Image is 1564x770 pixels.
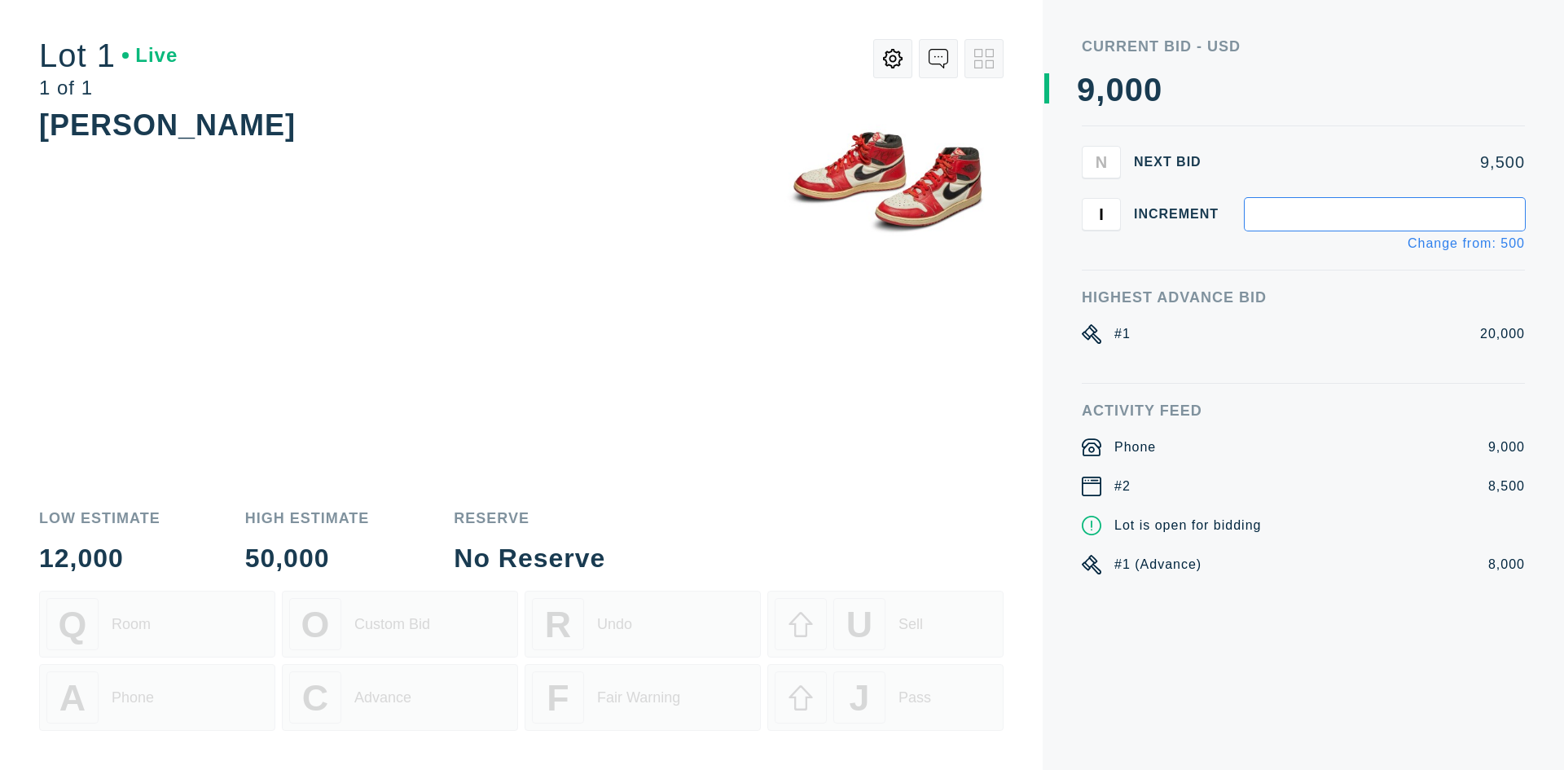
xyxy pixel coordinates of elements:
button: OCustom Bid [282,591,518,658]
div: 9,500 [1245,154,1525,170]
div: Low Estimate [39,511,160,526]
div: Current Bid - USD [1082,39,1525,54]
div: Advance [354,689,411,706]
span: N [1096,152,1107,171]
span: Q [59,604,87,645]
div: No Reserve [454,545,605,571]
div: Live [122,46,178,65]
div: Room [112,616,151,633]
span: F [547,677,569,719]
div: Increment [1134,208,1232,221]
div: Lot is open for bidding [1114,516,1261,535]
div: High Estimate [245,511,370,526]
div: Lot 1 [39,39,178,72]
button: RUndo [525,591,761,658]
div: Reserve [454,511,605,526]
div: 1 of 1 [39,78,178,98]
div: [PERSON_NAME] [39,108,296,142]
div: Fair Warning [597,689,680,706]
button: USell [767,591,1004,658]
div: 9,000 [1488,438,1525,457]
div: Change from: 500 [1408,237,1525,250]
span: A [59,677,86,719]
div: Activity Feed [1082,403,1525,418]
div: #1 [1114,324,1131,344]
div: 0 [1144,73,1162,106]
button: APhone [39,664,275,731]
div: Custom Bid [354,616,430,633]
span: R [545,604,571,645]
button: JPass [767,664,1004,731]
div: 0 [1105,73,1124,106]
button: I [1082,198,1121,231]
span: J [849,677,869,719]
div: Undo [597,616,632,633]
div: Sell [898,616,923,633]
div: Phone [1114,438,1156,457]
div: 20,000 [1480,324,1525,344]
div: #2 [1114,477,1131,496]
div: 8,500 [1488,477,1525,496]
span: O [301,604,330,645]
span: C [302,677,328,719]
div: Next Bid [1134,156,1232,169]
div: #1 (Advance) [1114,555,1202,574]
div: Pass [898,689,931,706]
div: 8,000 [1488,555,1525,574]
button: CAdvance [282,664,518,731]
span: U [846,604,872,645]
div: Phone [112,689,154,706]
div: Highest Advance Bid [1082,290,1525,305]
button: FFair Warning [525,664,761,731]
div: 12,000 [39,545,160,571]
div: 0 [1125,73,1144,106]
div: 50,000 [245,545,370,571]
div: 9 [1077,73,1096,106]
span: I [1099,205,1104,223]
div: , [1096,73,1105,399]
button: N [1082,146,1121,178]
button: QRoom [39,591,275,658]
